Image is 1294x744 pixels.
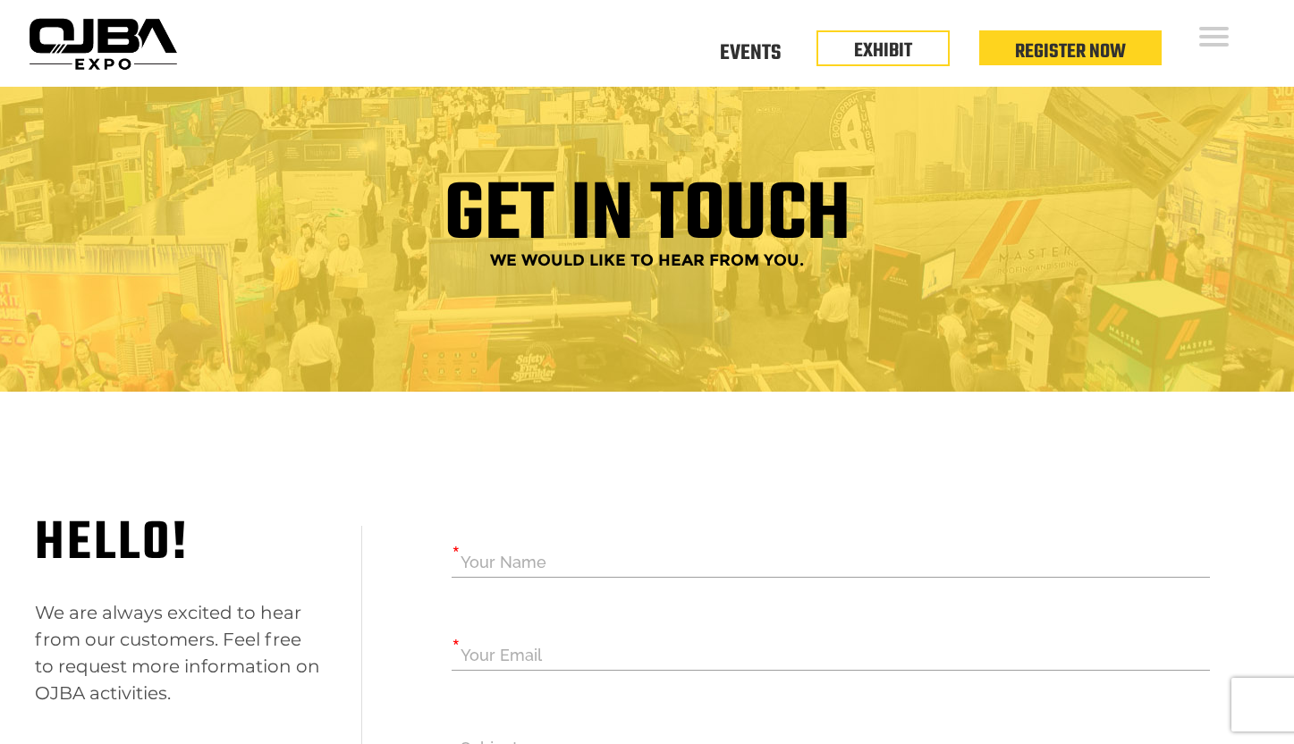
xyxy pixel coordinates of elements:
p: We are always excited to hear from our customers. Feel free to request more information on OJBA a... [35,599,321,706]
h1: GET IN TOUCH [444,183,850,250]
a: Register Now [1015,37,1126,67]
a: EXHIBIT [854,36,912,66]
h3: WE WOULD LIKE TO HEAR FROM YOU. [35,250,1260,271]
h3: Hello! [35,526,193,563]
label: Your Name [461,546,546,578]
label: Your Email [461,639,542,671]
